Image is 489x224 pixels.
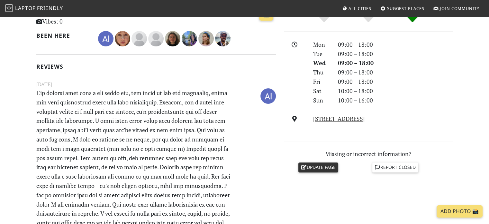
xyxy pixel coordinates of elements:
[334,68,457,77] div: 09:00 – 18:00
[313,115,365,122] a: [STREET_ADDRESS]
[215,34,231,42] span: Carlos Monteiro
[198,31,214,46] img: 2763-olga.jpg
[440,5,479,11] span: Join Community
[334,86,457,96] div: 10:00 – 18:00
[131,34,148,42] span: Misha Benjamin
[372,162,419,172] a: Report closed
[349,5,371,11] span: All Cities
[309,58,334,68] div: Wed
[15,5,36,12] span: Laptop
[165,34,182,42] span: Grace Dodson
[284,149,453,159] p: Missing or incorrect information?
[340,3,374,14] a: All Cities
[298,162,338,172] a: Update page
[309,68,334,77] div: Thu
[5,4,13,12] img: LaptopFriendly
[309,96,334,105] div: Sun
[182,31,197,46] img: 3617-jitske.jpg
[334,40,457,49] div: 09:00 – 18:00
[260,88,276,104] img: 5685-al.jpg
[32,80,280,88] small: [DATE]
[148,34,165,42] span: Elijah B
[131,31,147,46] img: blank-535327c66bd565773addf3077783bbfce4b00ec00e9fd257753287c682c7fa38.png
[260,91,276,99] span: Al Gazal
[36,63,276,70] h2: Reviews
[115,34,131,42] span: Ange
[182,34,198,42] span: Jitske Lenehan
[5,3,63,14] a: LaptopFriendly LaptopFriendly
[334,49,457,59] div: 09:00 – 18:00
[431,3,482,14] a: Join Community
[334,96,457,105] div: 10:00 – 16:00
[36,32,91,39] h2: Been here
[334,77,457,86] div: 09:00 – 18:00
[334,58,457,68] div: 09:00 – 18:00
[98,31,113,46] img: 5685-al.jpg
[148,31,164,46] img: blank-535327c66bd565773addf3077783bbfce4b00ec00e9fd257753287c682c7fa38.png
[309,40,334,49] div: Mon
[98,34,115,42] span: Al Gazal
[309,77,334,86] div: Fri
[198,34,215,42] span: olga solovyeva
[387,5,424,11] span: Suggest Places
[37,5,63,12] span: Friendly
[437,205,483,218] a: Add Photo 📸
[309,49,334,59] div: Tue
[165,31,180,46] img: 4036-grace.jpg
[115,31,130,46] img: 5220-ange.jpg
[215,31,231,46] img: 1065-carlos.jpg
[309,86,334,96] div: Sat
[378,3,427,14] a: Suggest Places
